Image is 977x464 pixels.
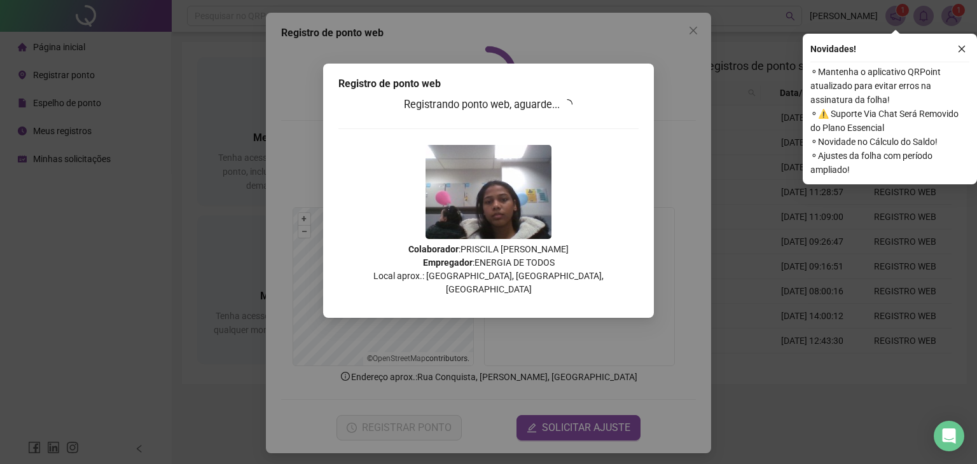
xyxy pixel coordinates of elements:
span: ⚬ Ajustes da folha com período ampliado! [810,149,969,177]
strong: Empregador [423,257,473,268]
div: Registro de ponto web [338,76,639,92]
span: Novidades ! [810,42,856,56]
strong: Colaborador [408,244,459,254]
div: Open Intercom Messenger [934,421,964,451]
h3: Registrando ponto web, aguarde... [338,97,639,113]
span: ⚬ Novidade no Cálculo do Saldo! [810,135,969,149]
span: loading [562,99,572,109]
span: close [957,44,966,53]
p: : PRISCILA [PERSON_NAME] : ENERGIA DE TODOS Local aprox.: [GEOGRAPHIC_DATA], [GEOGRAPHIC_DATA], [... [338,243,639,296]
span: ⚬ ⚠️ Suporte Via Chat Será Removido do Plano Essencial [810,107,969,135]
img: 9k= [426,145,551,239]
span: ⚬ Mantenha o aplicativo QRPoint atualizado para evitar erros na assinatura da folha! [810,65,969,107]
